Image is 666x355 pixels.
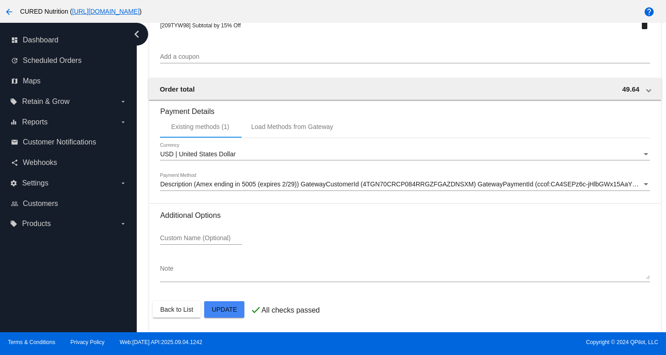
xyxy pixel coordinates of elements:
[23,159,57,167] span: Webhooks
[20,8,142,15] span: CURED Nutrition ( )
[10,98,17,105] i: local_offer
[250,304,261,315] mat-icon: check
[11,155,127,170] a: share Webhooks
[11,57,18,64] i: update
[22,118,47,126] span: Reports
[639,20,650,31] mat-icon: delete
[171,123,229,130] div: Existing methods (1)
[23,200,58,208] span: Customers
[4,6,15,17] mat-icon: arrow_back
[72,8,139,15] a: [URL][DOMAIN_NAME]
[251,123,333,130] div: Load Methods from Gateway
[622,85,640,93] span: 49.64
[160,235,242,242] input: Custom Name (Optional)
[11,74,127,88] a: map Maps
[119,98,127,105] i: arrow_drop_down
[11,36,18,44] i: dashboard
[160,22,241,29] span: [209TYW98] Subtotal by 15% Off
[10,118,17,126] i: equalizer
[22,220,51,228] span: Products
[11,135,127,149] a: email Customer Notifications
[160,151,650,158] mat-select: Currency
[23,77,41,85] span: Maps
[119,220,127,227] i: arrow_drop_down
[23,57,82,65] span: Scheduled Orders
[160,100,650,116] h3: Payment Details
[8,339,55,345] a: Terms & Conditions
[341,339,658,345] span: Copyright © 2024 QPilot, LLC
[160,181,650,188] mat-select: Payment Method
[11,33,127,47] a: dashboard Dashboard
[160,211,650,220] h3: Additional Options
[22,98,69,106] span: Retain & Grow
[11,159,18,166] i: share
[71,339,105,345] a: Privacy Policy
[11,77,18,85] i: map
[120,339,202,345] a: Web:[DATE] API:2025.09.04.1242
[160,53,650,61] input: Add a coupon
[644,6,655,17] mat-icon: help
[119,180,127,187] i: arrow_drop_down
[10,180,17,187] i: settings
[212,306,237,313] span: Update
[160,85,195,93] span: Order total
[149,78,661,100] mat-expansion-panel-header: Order total 49.64
[160,150,235,158] span: USD | United States Dollar
[10,220,17,227] i: local_offer
[160,306,193,313] span: Back to List
[11,139,18,146] i: email
[204,301,244,318] button: Update
[11,196,127,211] a: people_outline Customers
[23,138,96,146] span: Customer Notifications
[153,301,200,318] button: Back to List
[11,200,18,207] i: people_outline
[129,27,144,41] i: chevron_left
[261,306,320,314] p: All checks passed
[23,36,58,44] span: Dashboard
[119,118,127,126] i: arrow_drop_down
[11,53,127,68] a: update Scheduled Orders
[22,179,48,187] span: Settings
